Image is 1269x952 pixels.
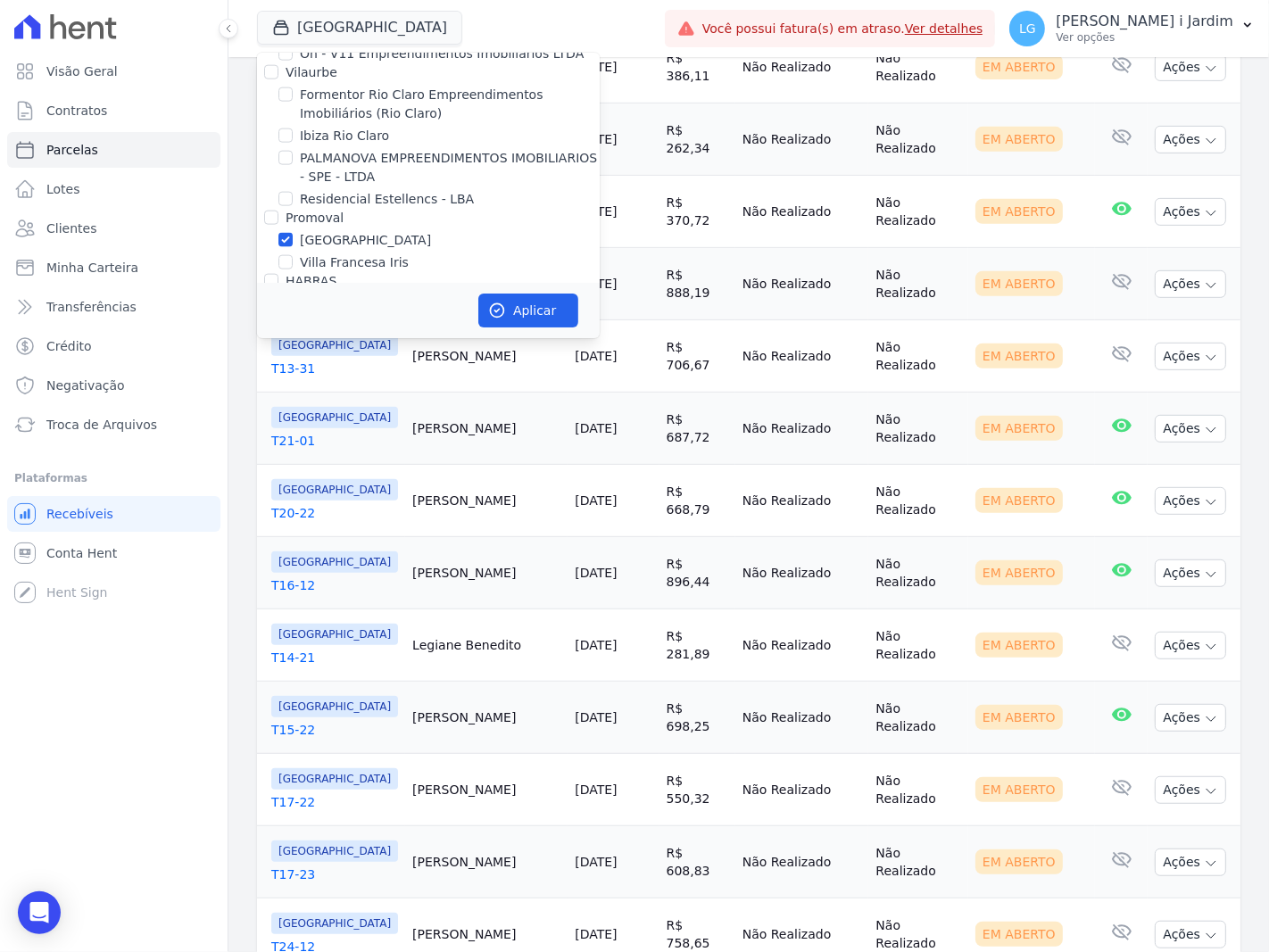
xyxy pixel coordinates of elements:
span: Negativação [46,377,125,394]
td: Não Realizado [735,248,869,320]
div: Em Aberto [975,922,1063,947]
span: Clientes [46,219,96,237]
a: [DATE] [575,782,617,797]
a: T17-23 [271,865,398,883]
button: Ações [1155,776,1226,804]
div: Em Aberto [975,127,1063,152]
td: Não Realizado [868,103,968,176]
a: Parcelas [7,132,220,168]
td: R$ 706,67 [659,320,735,393]
td: Não Realizado [735,537,869,609]
p: Ver opções [1056,30,1233,45]
label: [GEOGRAPHIC_DATA] [300,231,431,250]
div: Em Aberto [975,271,1063,296]
a: T13-31 [271,360,398,377]
span: [GEOGRAPHIC_DATA] [271,768,398,790]
td: Não Realizado [735,682,869,754]
div: Em Aberto [975,560,1063,585]
td: [PERSON_NAME] [405,682,568,754]
button: Ações [1155,921,1226,948]
td: Não Realizado [735,393,869,465]
label: Vilaurbe [286,65,337,79]
button: Ações [1155,270,1226,298]
button: Ações [1155,559,1226,587]
td: Não Realizado [868,465,968,537]
div: Em Aberto [975,199,1063,224]
div: Em Aberto [975,777,1063,802]
td: Não Realizado [735,754,869,826]
td: Não Realizado [868,176,968,248]
span: [GEOGRAPHIC_DATA] [271,551,398,573]
button: Ações [1155,487,1226,515]
button: Ações [1155,704,1226,732]
td: Não Realizado [735,826,869,898]
td: R$ 281,89 [659,609,735,682]
button: [GEOGRAPHIC_DATA] [257,11,462,45]
button: Ações [1155,126,1226,153]
span: [GEOGRAPHIC_DATA] [271,624,398,645]
td: Não Realizado [868,31,968,103]
a: T15-22 [271,721,398,739]
td: R$ 698,25 [659,682,735,754]
div: Em Aberto [975,705,1063,730]
div: Plataformas [14,468,213,489]
div: Em Aberto [975,344,1063,368]
button: Ações [1155,415,1226,443]
span: Lotes [46,180,80,198]
p: [PERSON_NAME] i Jardim [1056,12,1233,30]
td: Não Realizado [735,176,869,248]
a: [DATE] [575,566,617,580]
button: Ações [1155,343,1226,370]
a: Minha Carteira [7,250,220,286]
span: Crédito [46,337,92,355]
td: Não Realizado [868,248,968,320]
td: R$ 370,72 [659,176,735,248]
a: [DATE] [575,855,617,869]
a: Transferências [7,289,220,325]
label: PALMANOVA EMPREENDIMENTOS IMOBILIARIOS - SPE - LTDA [300,149,600,186]
a: [DATE] [575,421,617,435]
a: Troca de Arquivos [7,407,220,443]
a: T14-21 [271,649,398,666]
span: Contratos [46,102,107,120]
a: Clientes [7,211,220,246]
td: [PERSON_NAME] [405,393,568,465]
div: Em Aberto [975,54,1063,79]
td: Não Realizado [868,393,968,465]
span: Visão Geral [46,62,118,80]
a: Recebíveis [7,496,220,532]
a: T20-22 [271,504,398,522]
a: Lotes [7,171,220,207]
a: [DATE] [575,927,617,941]
span: Conta Hent [46,544,117,562]
span: [GEOGRAPHIC_DATA] [271,696,398,717]
label: Promoval [286,211,344,225]
div: Open Intercom Messenger [18,891,61,934]
td: Não Realizado [868,609,968,682]
td: R$ 888,19 [659,248,735,320]
a: [DATE] [575,710,617,724]
a: Crédito [7,328,220,364]
span: LG [1019,22,1036,35]
span: Troca de Arquivos [46,416,157,434]
button: Ações [1155,849,1226,876]
td: Não Realizado [868,682,968,754]
div: Em Aberto [975,849,1063,874]
td: Não Realizado [868,754,968,826]
a: T21-01 [271,432,398,450]
a: [DATE] [575,349,617,363]
a: Visão Geral [7,54,220,89]
td: Não Realizado [868,826,968,898]
td: [PERSON_NAME] [405,826,568,898]
div: Em Aberto [975,488,1063,513]
td: R$ 687,72 [659,393,735,465]
span: [GEOGRAPHIC_DATA] [271,335,398,356]
td: R$ 608,83 [659,826,735,898]
a: Ver detalhes [905,21,983,36]
a: Contratos [7,93,220,128]
label: Villa Francesa Iris [300,253,409,272]
td: R$ 386,11 [659,31,735,103]
td: [PERSON_NAME] [405,537,568,609]
td: Não Realizado [735,320,869,393]
td: Não Realizado [735,465,869,537]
